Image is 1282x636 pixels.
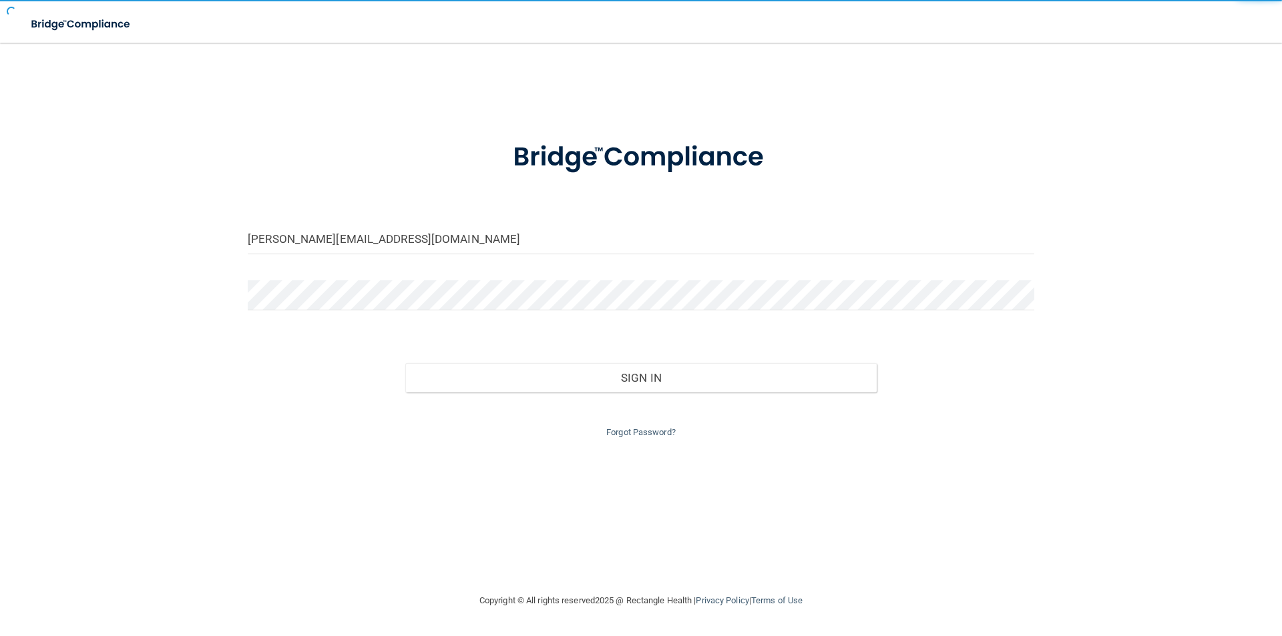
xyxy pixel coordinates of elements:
[405,363,877,392] button: Sign In
[485,123,797,192] img: bridge_compliance_login_screen.278c3ca4.svg
[248,224,1034,254] input: Email
[20,11,143,38] img: bridge_compliance_login_screen.278c3ca4.svg
[751,595,803,605] a: Terms of Use
[397,579,885,622] div: Copyright © All rights reserved 2025 @ Rectangle Health | |
[606,427,676,437] a: Forgot Password?
[1051,541,1266,595] iframe: Drift Widget Chat Controller
[696,595,749,605] a: Privacy Policy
